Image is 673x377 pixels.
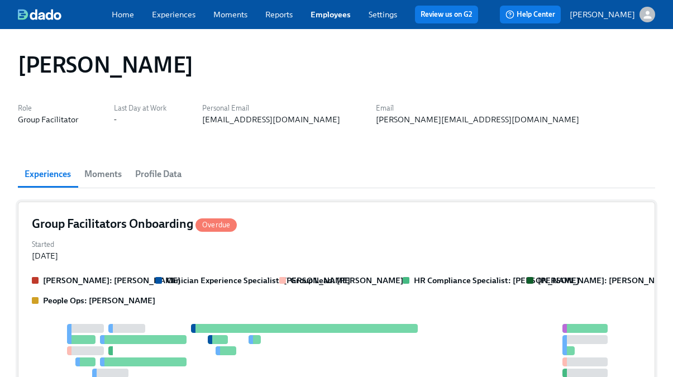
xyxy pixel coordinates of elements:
span: Experiences [25,166,71,182]
div: Group Facilitator [18,114,78,125]
a: Moments [213,9,247,20]
label: Personal Email [202,103,340,114]
h4: Group Facilitators Onboarding [32,216,237,232]
a: Settings [369,9,397,20]
span: Moments [84,166,122,182]
a: Review us on G2 [421,9,472,20]
div: [DATE] [32,250,58,261]
span: Profile Data [135,166,182,182]
strong: [PERSON_NAME]: [PERSON_NAME] [43,275,180,285]
a: Reports [265,9,293,20]
strong: Clinician Experience Specialist: [PERSON_NAME] [166,275,350,285]
strong: HR Compliance Specialist: [PERSON_NAME] [414,275,579,285]
button: [PERSON_NAME] [570,7,655,22]
button: Review us on G2 [415,6,478,23]
label: Role [18,103,78,114]
a: Home [112,9,134,20]
a: Experiences [152,9,195,20]
span: Help Center [505,9,555,20]
strong: Group Lead: [PERSON_NAME] [290,275,403,285]
label: Started [32,239,58,250]
label: Email [376,103,579,114]
a: dado [18,9,112,20]
div: [PERSON_NAME][EMAIL_ADDRESS][DOMAIN_NAME] [376,114,579,125]
span: Overdue [195,221,237,229]
label: Last Day at Work [114,103,166,114]
a: Employees [311,9,351,20]
strong: People Ops: [PERSON_NAME] [43,295,155,306]
button: Help Center [500,6,561,23]
img: dado [18,9,61,20]
div: - [114,114,117,125]
div: [EMAIL_ADDRESS][DOMAIN_NAME] [202,114,340,125]
p: [PERSON_NAME] [570,9,635,20]
h1: [PERSON_NAME] [18,51,193,78]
